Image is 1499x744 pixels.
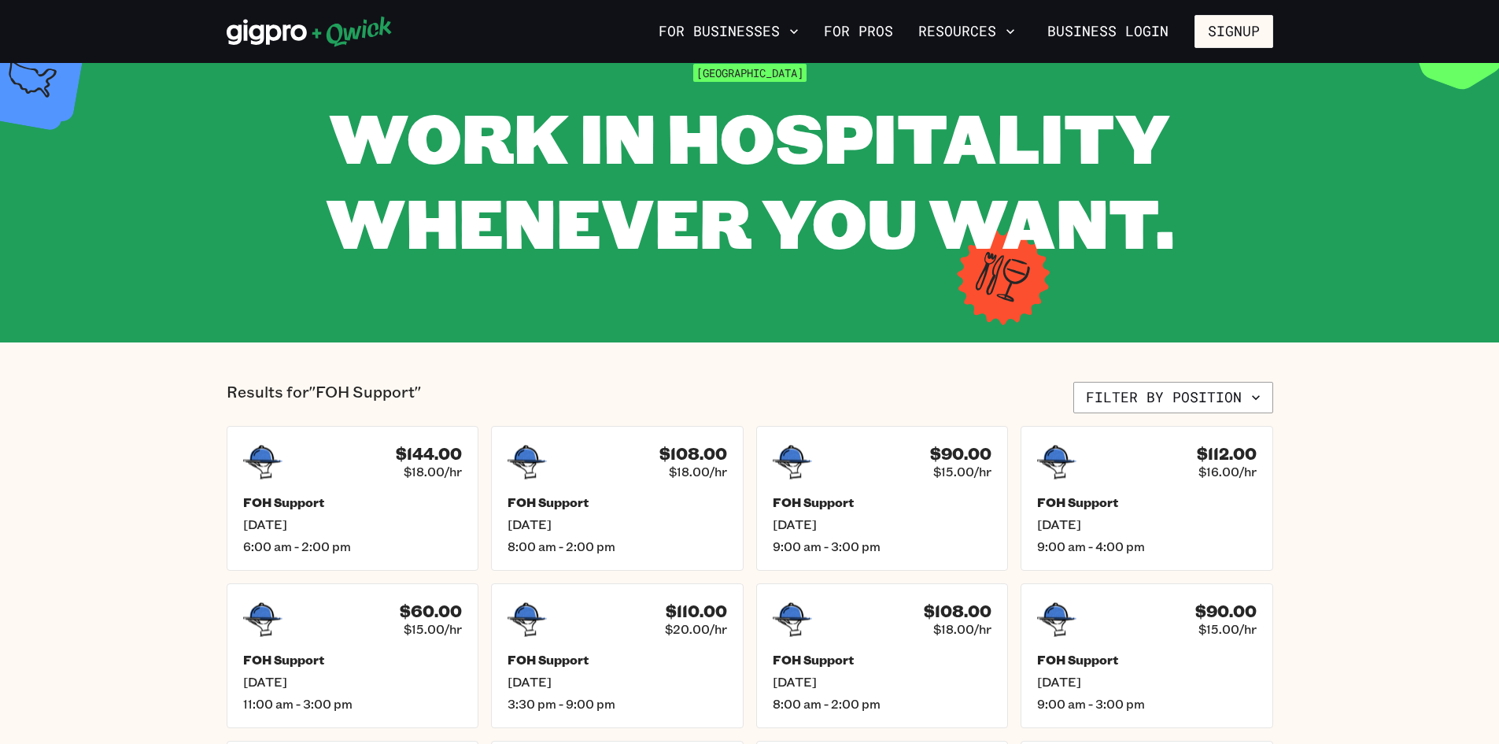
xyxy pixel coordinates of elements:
h5: FOH Support [1037,652,1257,668]
span: $15.00/hr [404,621,462,637]
a: $108.00$18.00/hrFOH Support[DATE]8:00 am - 2:00 pm [491,426,744,571]
a: For Pros [818,18,899,45]
a: $60.00$15.00/hrFOH Support[DATE]11:00 am - 3:00 pm [227,583,479,728]
span: [DATE] [1037,674,1257,690]
h5: FOH Support [1037,494,1257,510]
button: For Businesses [652,18,805,45]
h4: $108.00 [924,601,991,621]
span: 9:00 am - 4:00 pm [1037,539,1257,554]
p: Results for "FOH Support" [227,382,421,413]
span: [GEOGRAPHIC_DATA] [693,64,807,82]
h4: $60.00 [400,601,462,621]
span: 6:00 am - 2:00 pm [243,539,463,554]
span: 9:00 am - 3:00 pm [1037,696,1257,712]
span: $15.00/hr [1198,621,1257,637]
span: [DATE] [773,516,992,532]
span: [DATE] [243,516,463,532]
a: $112.00$16.00/hrFOH Support[DATE]9:00 am - 4:00 pm [1021,426,1273,571]
h4: $110.00 [666,601,727,621]
span: [DATE] [773,674,992,690]
h5: FOH Support [243,494,463,510]
span: $15.00/hr [933,464,991,479]
span: $16.00/hr [1198,464,1257,479]
span: 8:00 am - 2:00 pm [508,539,727,554]
span: 11:00 am - 3:00 pm [243,696,463,712]
span: 3:30 pm - 9:00 pm [508,696,727,712]
h4: $144.00 [396,444,462,464]
span: [DATE] [243,674,463,690]
span: 8:00 am - 2:00 pm [773,696,992,712]
h5: FOH Support [508,494,727,510]
h5: FOH Support [508,652,727,668]
h4: $90.00 [1195,601,1257,621]
h5: FOH Support [243,652,463,668]
button: Signup [1194,15,1273,48]
a: Business Login [1034,15,1182,48]
span: $18.00/hr [933,621,991,637]
span: $18.00/hr [669,464,727,479]
span: WORK IN HOSPITALITY WHENEVER YOU WANT. [326,91,1174,267]
a: $108.00$18.00/hrFOH Support[DATE]8:00 am - 2:00 pm [756,583,1009,728]
span: [DATE] [1037,516,1257,532]
a: $110.00$20.00/hrFOH Support[DATE]3:30 pm - 9:00 pm [491,583,744,728]
button: Resources [912,18,1021,45]
h4: $90.00 [930,444,991,464]
h5: FOH Support [773,494,992,510]
button: Filter by position [1073,382,1273,413]
h4: $112.00 [1197,444,1257,464]
a: $90.00$15.00/hrFOH Support[DATE]9:00 am - 3:00 pm [756,426,1009,571]
span: $18.00/hr [404,464,462,479]
h4: $108.00 [659,444,727,464]
span: $20.00/hr [665,621,727,637]
a: $144.00$18.00/hrFOH Support[DATE]6:00 am - 2:00 pm [227,426,479,571]
span: [DATE] [508,674,727,690]
a: $90.00$15.00/hrFOH Support[DATE]9:00 am - 3:00 pm [1021,583,1273,728]
h5: FOH Support [773,652,992,668]
span: [DATE] [508,516,727,532]
span: 9:00 am - 3:00 pm [773,539,992,554]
